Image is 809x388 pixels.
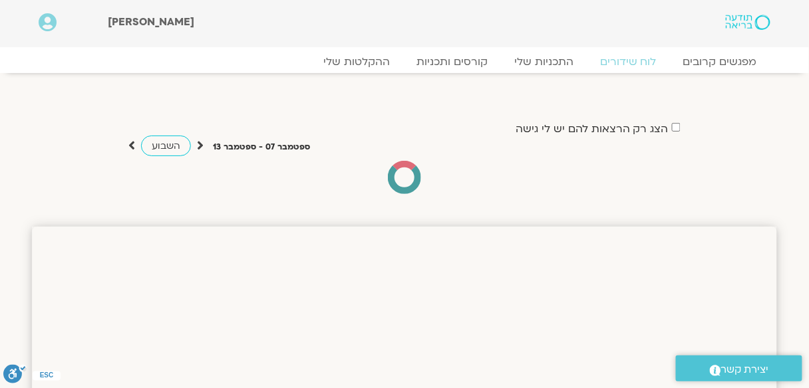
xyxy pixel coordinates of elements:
span: [PERSON_NAME] [108,15,195,29]
p: ספטמבר 07 - ספטמבר 13 [213,140,310,154]
label: הצג רק הרצאות להם יש לי גישה [516,123,669,135]
a: לוח שידורים [587,55,670,68]
nav: Menu [39,55,770,68]
a: השבוע [141,136,191,156]
a: ההקלטות שלי [310,55,403,68]
a: קורסים ותכניות [403,55,501,68]
a: יצירת קשר [676,355,802,381]
a: התכניות שלי [501,55,587,68]
span: השבוע [152,140,180,152]
span: יצירת קשר [721,361,769,379]
a: מפגשים קרובים [670,55,770,68]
